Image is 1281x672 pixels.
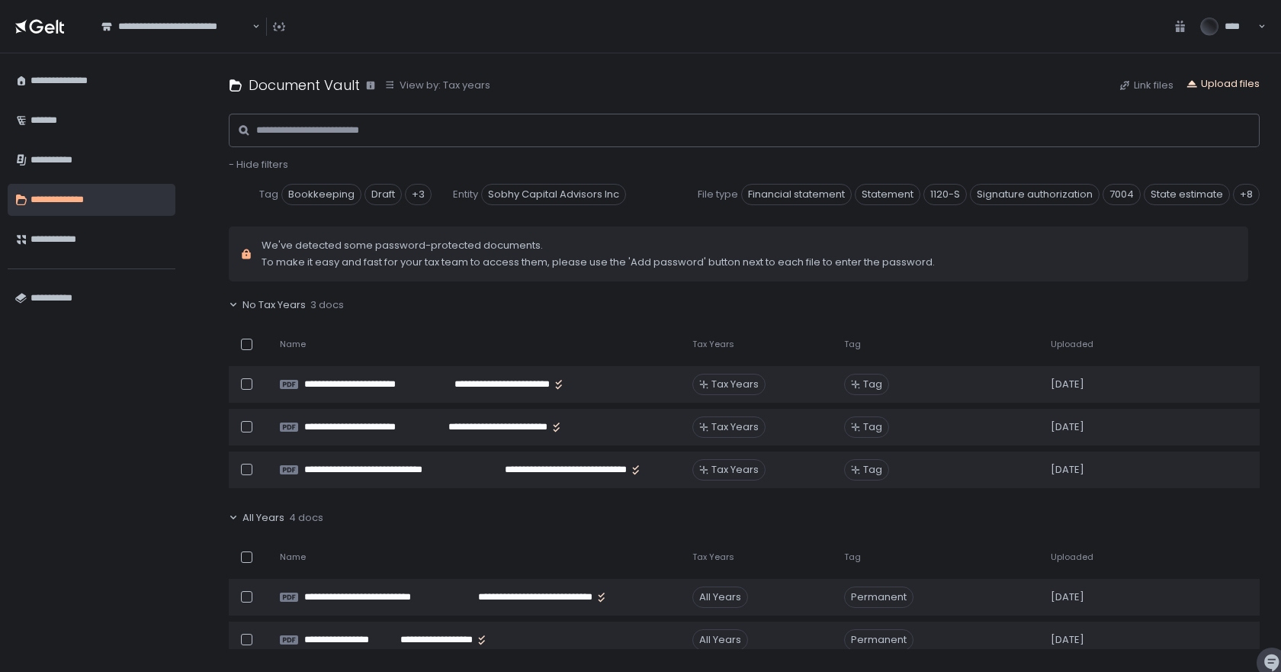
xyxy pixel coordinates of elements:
span: To make it easy and fast for your tax team to access them, please use the 'Add password' button n... [262,256,935,269]
input: Search for option [250,19,251,34]
div: All Years [692,587,748,608]
span: Financial statement [741,184,852,205]
span: Tax Years [711,420,759,434]
span: Draft [364,184,402,205]
span: 4 docs [289,511,323,525]
span: No Tax Years [242,298,306,312]
span: [DATE] [1051,463,1084,477]
span: Tag [844,551,861,563]
span: - Hide filters [229,157,288,172]
div: Search for option [91,11,260,43]
span: We've detected some password-protected documents. [262,239,935,252]
span: Sobhy Capital Advisors Inc [481,184,626,205]
span: Uploaded [1051,551,1093,563]
span: Signature authorization [970,184,1100,205]
button: - Hide filters [229,158,288,172]
span: [DATE] [1051,590,1084,604]
span: Tax Years [692,551,734,563]
span: [DATE] [1051,378,1084,391]
span: Permanent [844,587,913,608]
button: Link files [1119,79,1173,92]
span: Name [280,551,306,563]
button: View by: Tax years [384,79,490,92]
span: All Years [242,511,284,525]
span: [DATE] [1051,633,1084,647]
span: [DATE] [1051,420,1084,434]
span: Tag [863,463,882,477]
span: Tag [863,420,882,434]
span: Bookkeeping [281,184,361,205]
h1: Document Vault [249,75,360,95]
span: 1120-S [923,184,967,205]
span: Permanent [844,629,913,651]
span: Name [280,339,306,350]
span: Tax Years [711,378,759,391]
span: 7004 [1103,184,1141,205]
span: Tax Years [692,339,734,350]
span: Uploaded [1051,339,1093,350]
span: Tax Years [711,463,759,477]
span: Statement [855,184,920,205]
button: Upload files [1186,77,1260,91]
div: All Years [692,629,748,651]
span: 3 docs [310,298,344,312]
span: State estimate [1144,184,1230,205]
span: Entity [453,188,478,201]
span: File type [698,188,738,201]
div: +8 [1233,184,1260,205]
div: +3 [405,184,432,205]
span: Tag [863,378,882,391]
span: Tag [259,188,278,201]
span: Tag [844,339,861,350]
